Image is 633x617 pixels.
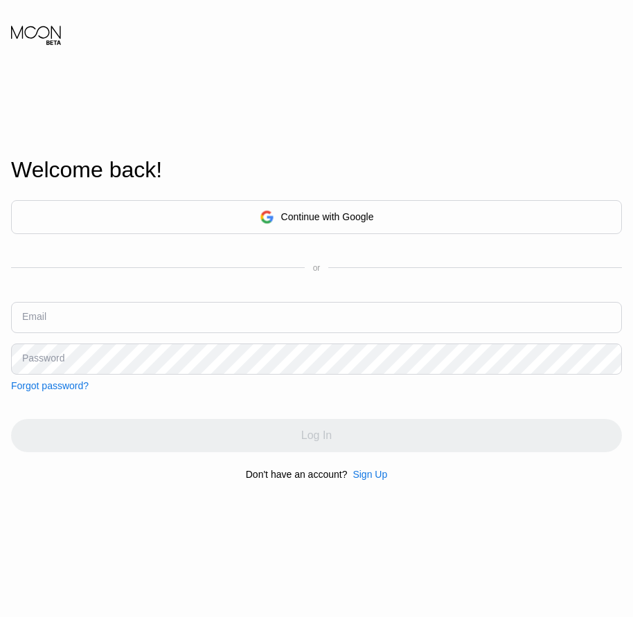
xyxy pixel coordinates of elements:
[11,380,89,391] div: Forgot password?
[11,200,622,234] div: Continue with Google
[281,211,374,222] div: Continue with Google
[11,157,622,183] div: Welcome back!
[353,469,387,480] div: Sign Up
[22,352,64,364] div: Password
[22,311,46,322] div: Email
[347,469,387,480] div: Sign Up
[313,263,321,273] div: or
[246,469,348,480] div: Don't have an account?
